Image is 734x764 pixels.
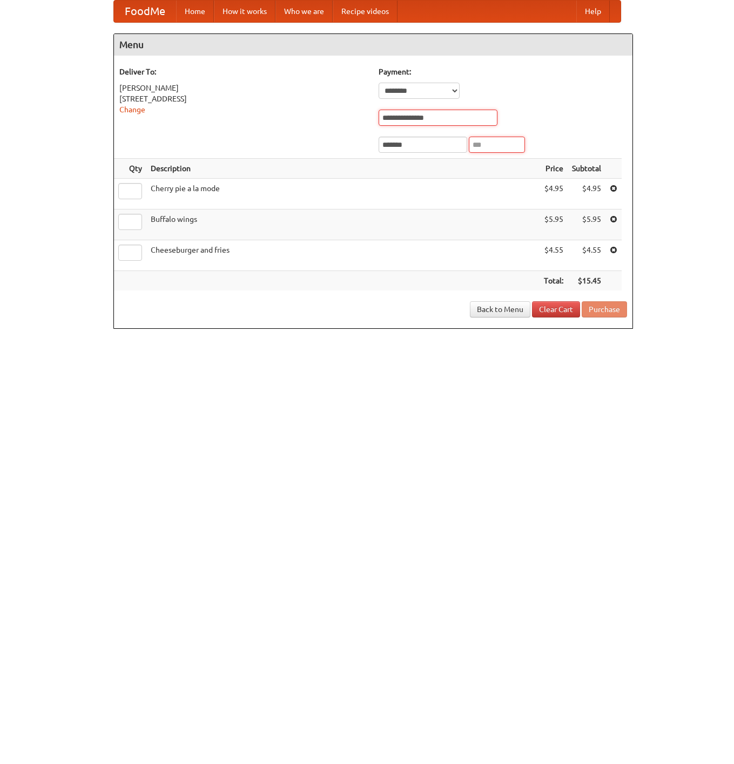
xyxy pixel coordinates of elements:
td: $4.95 [568,179,605,209]
a: How it works [214,1,275,22]
a: FoodMe [114,1,176,22]
td: $5.95 [540,209,568,240]
a: Change [119,105,145,114]
th: $15.45 [568,271,605,291]
td: $4.95 [540,179,568,209]
th: Price [540,159,568,179]
td: $5.95 [568,209,605,240]
div: [STREET_ADDRESS] [119,93,368,104]
a: Recipe videos [333,1,398,22]
th: Description [146,159,540,179]
a: Back to Menu [470,301,530,317]
div: [PERSON_NAME] [119,83,368,93]
button: Purchase [582,301,627,317]
td: $4.55 [540,240,568,271]
h5: Deliver To: [119,66,368,77]
a: Help [576,1,610,22]
h4: Menu [114,34,632,56]
a: Who we are [275,1,333,22]
th: Subtotal [568,159,605,179]
th: Total: [540,271,568,291]
th: Qty [114,159,146,179]
td: Buffalo wings [146,209,540,240]
td: $4.55 [568,240,605,271]
a: Home [176,1,214,22]
td: Cherry pie a la mode [146,179,540,209]
h5: Payment: [379,66,627,77]
a: Clear Cart [532,301,580,317]
td: Cheeseburger and fries [146,240,540,271]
